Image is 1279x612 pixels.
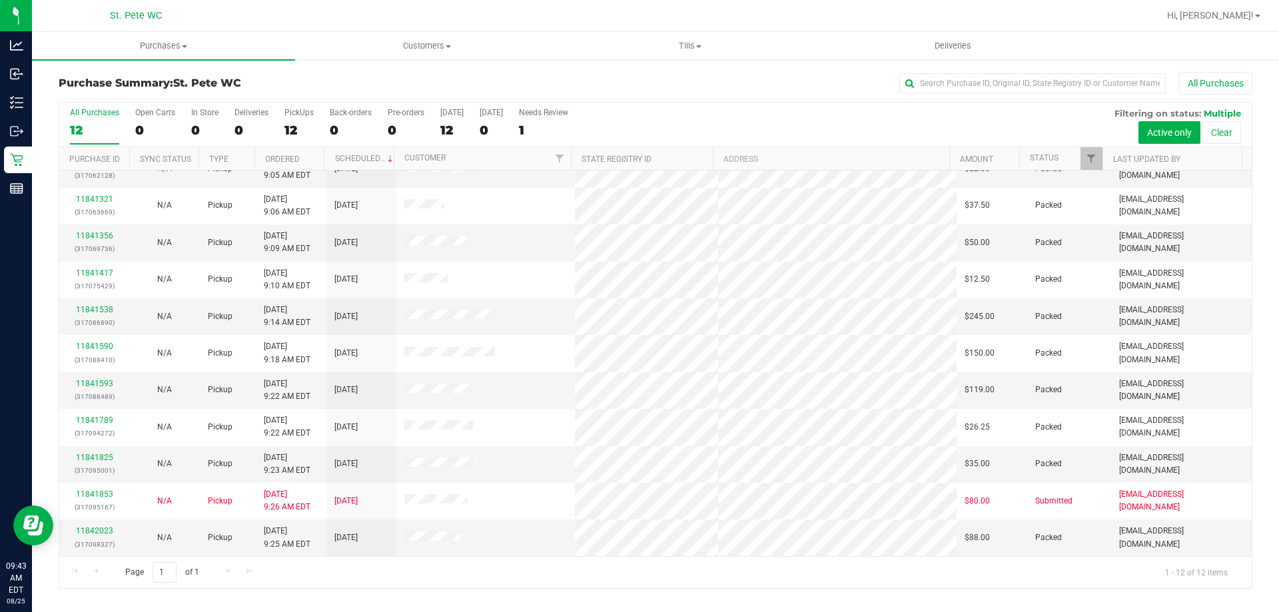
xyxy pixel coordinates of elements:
[519,108,568,117] div: Needs Review
[13,505,53,545] iframe: Resource center
[334,531,358,544] span: [DATE]
[440,123,464,138] div: 12
[157,421,172,434] button: N/A
[1202,121,1241,144] button: Clear
[388,123,424,138] div: 0
[965,531,990,544] span: $88.00
[6,560,26,596] p: 09:43 AM EDT
[191,123,218,138] div: 0
[67,390,121,403] p: (317088489)
[965,273,990,286] span: $12.50
[67,316,121,329] p: (317086890)
[173,77,241,89] span: St. Pete WC
[1035,495,1072,507] span: Submitted
[713,147,949,170] th: Address
[334,273,358,286] span: [DATE]
[330,108,372,117] div: Back-orders
[234,108,268,117] div: Deliveries
[76,342,113,351] a: 11841590
[67,354,121,366] p: (317088410)
[114,562,210,583] span: Page of 1
[157,236,172,249] button: N/A
[1035,347,1062,360] span: Packed
[76,194,113,204] a: 11841321
[140,154,191,164] a: Sync Status
[1030,153,1059,162] a: Status
[264,525,310,550] span: [DATE] 9:25 AM EDT
[334,421,358,434] span: [DATE]
[135,123,175,138] div: 0
[1138,121,1200,144] button: Active only
[32,40,295,52] span: Purchases
[10,67,23,81] inline-svg: Inbound
[264,230,310,255] span: [DATE] 9:09 AM EDT
[1035,310,1062,323] span: Packed
[264,378,310,403] span: [DATE] 9:22 AM EDT
[1119,230,1244,255] span: [EMAIL_ADDRESS][DOMAIN_NAME]
[1154,562,1238,582] span: 1 - 12 of 12 items
[10,125,23,138] inline-svg: Outbound
[209,154,228,164] a: Type
[234,123,268,138] div: 0
[135,108,175,117] div: Open Carts
[10,182,23,195] inline-svg: Reports
[208,458,232,470] span: Pickup
[965,347,995,360] span: $150.00
[1204,108,1241,119] span: Multiple
[284,123,314,138] div: 12
[67,280,121,292] p: (317075429)
[295,32,558,60] a: Customers
[208,273,232,286] span: Pickup
[1119,378,1244,403] span: [EMAIL_ADDRESS][DOMAIN_NAME]
[1119,488,1244,513] span: [EMAIL_ADDRESS][DOMAIN_NAME]
[558,32,821,60] a: Tills
[67,242,121,255] p: (317069736)
[1035,384,1062,396] span: Packed
[67,501,121,513] p: (317095167)
[821,32,1084,60] a: Deliveries
[59,77,456,89] h3: Purchase Summary:
[157,531,172,544] button: N/A
[67,464,121,477] p: (317095001)
[67,169,121,182] p: (317062128)
[157,200,172,210] span: Not Applicable
[264,304,310,329] span: [DATE] 9:14 AM EDT
[67,206,121,218] p: (317063669)
[76,379,113,388] a: 11841593
[110,10,162,21] span: St. Pete WC
[264,340,310,366] span: [DATE] 9:18 AM EDT
[899,73,1166,93] input: Search Purchase ID, Original ID, State Registry ID or Customer Name...
[208,384,232,396] span: Pickup
[965,458,990,470] span: $35.00
[157,533,172,542] span: Not Applicable
[965,421,990,434] span: $26.25
[965,495,990,507] span: $80.00
[264,267,310,292] span: [DATE] 9:10 AM EDT
[334,347,358,360] span: [DATE]
[1167,10,1254,21] span: Hi, [PERSON_NAME]!
[6,596,26,606] p: 08/25
[157,495,172,507] button: N/A
[70,108,119,117] div: All Purchases
[334,458,358,470] span: [DATE]
[965,384,995,396] span: $119.00
[157,347,172,360] button: N/A
[264,488,310,513] span: [DATE] 9:26 AM EDT
[153,562,177,583] input: 1
[1035,273,1062,286] span: Packed
[208,421,232,434] span: Pickup
[157,384,172,396] button: N/A
[10,39,23,52] inline-svg: Analytics
[157,422,172,432] span: Not Applicable
[157,238,172,247] span: Not Applicable
[76,489,113,499] a: 11841853
[519,123,568,138] div: 1
[157,312,172,321] span: Not Applicable
[264,414,310,440] span: [DATE] 9:22 AM EDT
[965,199,990,212] span: $37.50
[1035,421,1062,434] span: Packed
[208,347,232,360] span: Pickup
[208,310,232,323] span: Pickup
[296,40,558,52] span: Customers
[1119,193,1244,218] span: [EMAIL_ADDRESS][DOMAIN_NAME]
